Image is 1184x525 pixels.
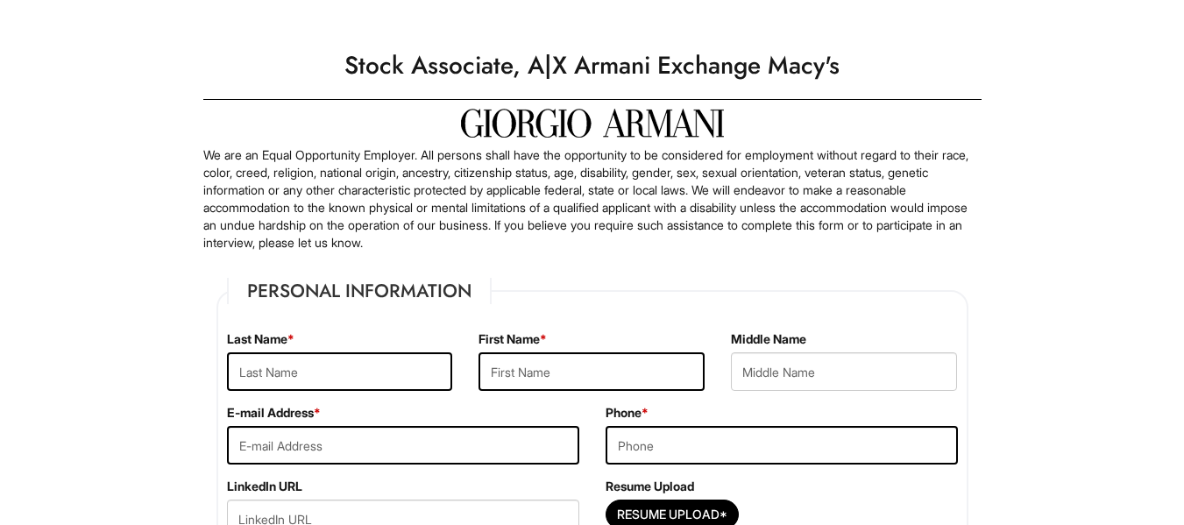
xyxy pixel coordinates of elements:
[203,146,982,252] p: We are an Equal Opportunity Employer. All persons shall have the opportunity to be considered for...
[479,352,705,391] input: First Name
[731,352,957,391] input: Middle Name
[479,330,547,348] label: First Name
[461,109,724,138] img: Giorgio Armani
[731,330,806,348] label: Middle Name
[227,426,579,465] input: E-mail Address
[195,41,990,90] h1: Stock Associate, A|X Armani Exchange Macy's
[227,404,321,422] label: E-mail Address
[606,426,958,465] input: Phone
[227,352,453,391] input: Last Name
[227,330,294,348] label: Last Name
[606,404,649,422] label: Phone
[227,278,492,304] legend: Personal Information
[606,478,694,495] label: Resume Upload
[227,478,302,495] label: LinkedIn URL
